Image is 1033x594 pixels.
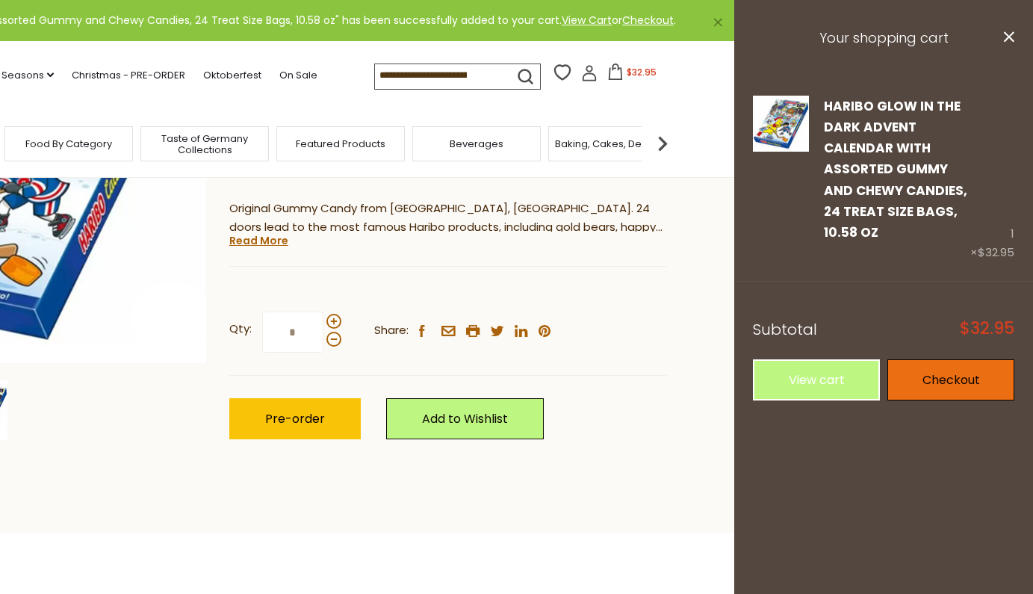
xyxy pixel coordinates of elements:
[374,321,409,340] span: Share:
[279,67,317,84] a: On Sale
[72,67,185,84] a: Christmas - PRE-ORDER
[262,312,323,353] input: Qty:
[229,233,288,248] a: Read More
[296,138,385,149] a: Featured Products
[145,133,264,155] a: Taste of Germany Collections
[229,199,666,237] p: Original Gummy Candy from [GEOGRAPHIC_DATA], [GEOGRAPHIC_DATA]. 24 doors lead to the most famous ...
[203,67,261,84] a: Oktoberfest
[978,244,1014,260] span: $32.95
[648,129,677,158] img: next arrow
[753,96,809,152] img: Haribo Glow in the Dark Advent Calendar with Assorted Gummy and Chewy Candies, 24 Treat Size Bags...
[753,359,880,400] a: View cart
[450,138,503,149] a: Beverages
[601,64,664,86] button: $32.95
[555,138,671,149] a: Baking, Cakes, Desserts
[25,138,112,149] a: Food By Category
[622,13,674,28] a: Checkout
[713,18,722,27] a: ×
[1,67,54,84] a: Seasons
[824,97,967,242] a: Haribo Glow in the Dark Advent Calendar with Assorted Gummy and Chewy Candies, 24 Treat Size Bags...
[229,320,252,338] strong: Qty:
[386,398,544,439] a: Add to Wishlist
[753,319,817,340] span: Subtotal
[753,96,809,263] a: Haribo Glow in the Dark Advent Calendar with Assorted Gummy and Chewy Candies, 24 Treat Size Bags...
[970,96,1014,263] div: 1 ×
[229,398,361,439] button: Pre-order
[887,359,1014,400] a: Checkout
[265,410,325,427] span: Pre-order
[960,321,1014,337] span: $32.95
[562,13,612,28] a: View Cart
[627,66,657,78] span: $32.95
